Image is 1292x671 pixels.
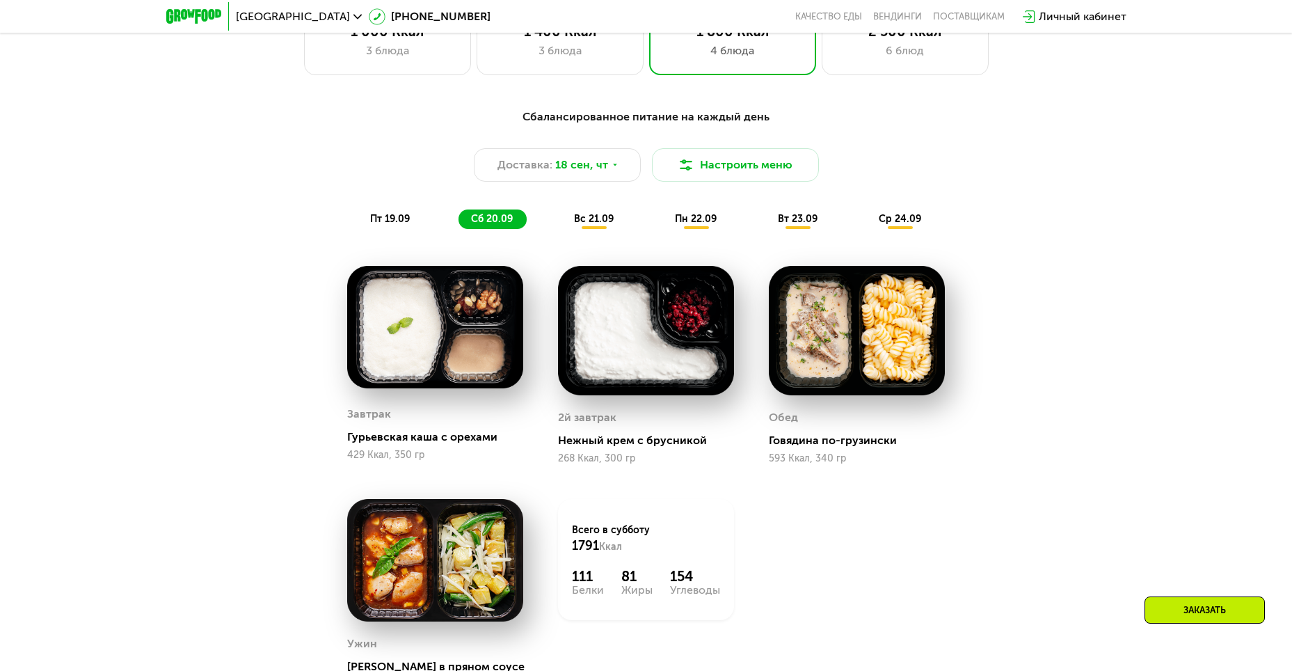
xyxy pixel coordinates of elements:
div: 81 [621,568,653,585]
a: Качество еды [795,11,862,22]
span: сб 20.09 [471,213,513,225]
div: 111 [572,568,604,585]
a: [PHONE_NUMBER] [369,8,491,25]
div: Жиры [621,585,653,596]
span: Ккал [599,541,622,553]
div: Всего в субботу [572,523,720,554]
button: Настроить меню [652,148,819,182]
div: Заказать [1145,597,1265,624]
span: пн 22.09 [675,213,717,225]
div: Ужин [347,633,377,654]
span: ср 24.09 [879,213,921,225]
span: Доставка: [497,157,552,173]
span: вт 23.09 [778,213,818,225]
span: вс 21.09 [574,213,614,225]
div: 593 Ккал, 340 гр [769,453,945,464]
div: Нежный крем с брусникой [558,434,745,448]
div: Углеводы [670,585,720,596]
div: 154 [670,568,720,585]
div: 3 блюда [319,42,456,59]
div: 268 Ккал, 300 гр [558,453,734,464]
div: Обед [769,407,798,428]
div: Говядина по-грузински [769,434,956,448]
div: 4 блюда [664,42,801,59]
span: пт 19.09 [370,213,410,225]
span: 18 сен, чт [555,157,608,173]
div: Гурьевская каша с орехами [347,430,534,444]
div: Завтрак [347,404,391,425]
div: 6 блюд [836,42,974,59]
div: 3 блюда [491,42,629,59]
div: 2й завтрак [558,407,616,428]
span: 1791 [572,538,599,553]
div: Сбалансированное питание на каждый день [234,109,1058,126]
span: [GEOGRAPHIC_DATA] [236,11,350,22]
div: Личный кабинет [1039,8,1126,25]
div: поставщикам [933,11,1005,22]
div: 429 Ккал, 350 гр [347,450,523,461]
a: Вендинги [873,11,922,22]
div: Белки [572,585,604,596]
